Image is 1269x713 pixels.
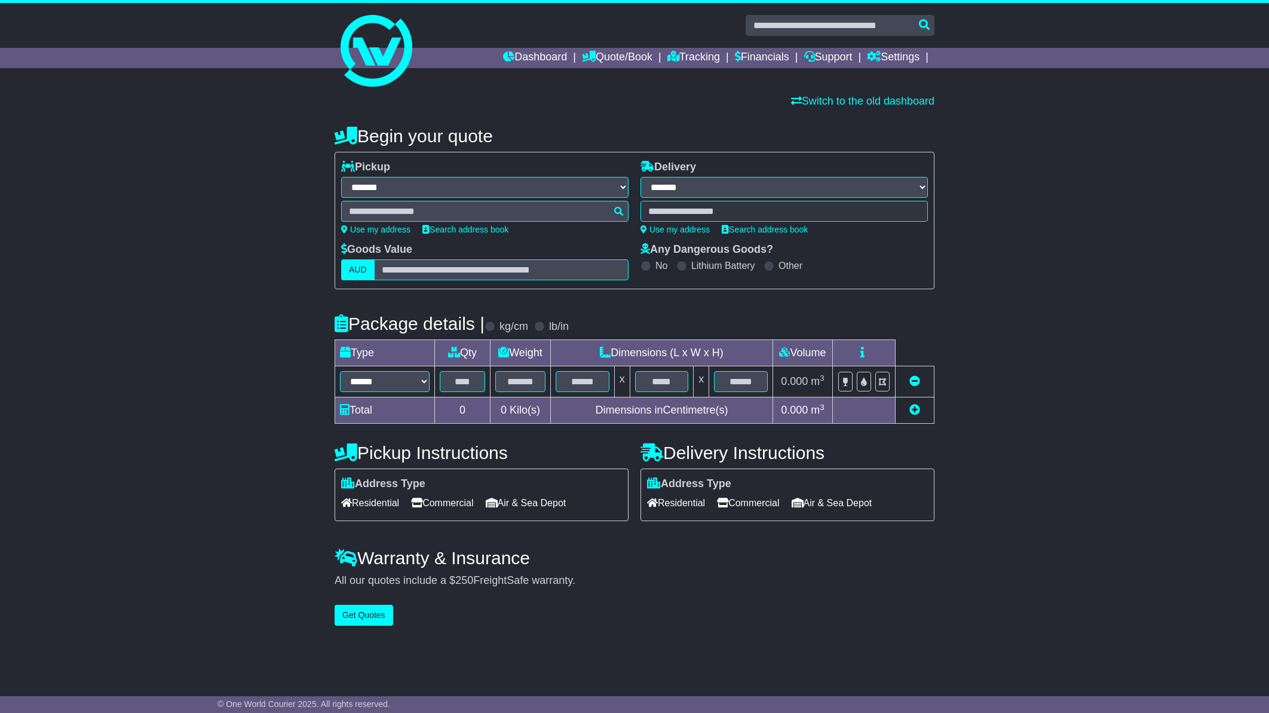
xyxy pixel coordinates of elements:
[341,259,375,280] label: AUD
[640,243,773,256] label: Any Dangerous Goods?
[647,478,731,491] label: Address Type
[820,374,824,382] sup: 3
[640,225,710,234] a: Use my address
[549,320,569,333] label: lb/in
[640,161,696,174] label: Delivery
[550,340,773,366] td: Dimensions (L x W x H)
[335,605,393,626] button: Get Quotes
[217,699,390,709] span: © One World Courier 2025. All rights reserved.
[486,494,566,512] span: Air & Sea Depot
[550,397,773,424] td: Dimensions in Centimetre(s)
[341,478,425,491] label: Address Type
[503,48,567,68] a: Dashboard
[717,494,779,512] span: Commercial
[341,243,412,256] label: Goods Value
[781,404,808,416] span: 0.000
[335,126,934,146] h4: Begin your quote
[909,404,920,416] a: Add new item
[335,340,435,366] td: Type
[335,548,934,568] h4: Warranty & Insurance
[909,375,920,387] a: Remove this item
[341,225,410,234] a: Use my address
[335,314,485,333] h4: Package details |
[773,340,832,366] td: Volume
[735,48,789,68] a: Financials
[820,403,824,412] sup: 3
[694,366,709,397] td: x
[335,443,629,463] h4: Pickup Instructions
[722,225,808,234] a: Search address book
[778,260,802,271] label: Other
[582,48,652,68] a: Quote/Book
[491,397,551,424] td: Kilo(s)
[647,494,705,512] span: Residential
[791,95,934,107] a: Switch to the old dashboard
[341,494,399,512] span: Residential
[867,48,919,68] a: Settings
[501,404,507,416] span: 0
[640,443,934,463] h4: Delivery Instructions
[411,494,473,512] span: Commercial
[792,494,872,512] span: Air & Sea Depot
[811,375,824,387] span: m
[341,161,390,174] label: Pickup
[781,375,808,387] span: 0.000
[422,225,508,234] a: Search address book
[491,340,551,366] td: Weight
[335,397,435,424] td: Total
[435,397,491,424] td: 0
[655,260,667,271] label: No
[499,320,528,333] label: kg/cm
[341,201,629,222] typeahead: Please provide city
[667,48,720,68] a: Tracking
[614,366,630,397] td: x
[435,340,491,366] td: Qty
[804,48,853,68] a: Support
[455,574,473,586] span: 250
[811,404,824,416] span: m
[335,574,934,587] div: All our quotes include a $ FreightSafe warranty.
[691,260,755,271] label: Lithium Battery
